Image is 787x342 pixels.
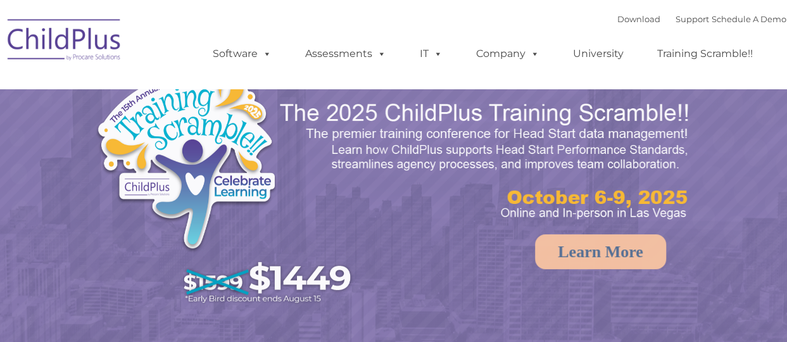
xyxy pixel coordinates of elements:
[712,14,786,24] a: Schedule A Demo
[293,41,399,66] a: Assessments
[407,41,455,66] a: IT
[617,14,660,24] a: Download
[617,14,786,24] font: |
[1,10,128,73] img: ChildPlus by Procare Solutions
[535,234,666,269] a: Learn More
[200,41,284,66] a: Software
[463,41,552,66] a: Company
[560,41,636,66] a: University
[645,41,765,66] a: Training Scramble!!
[676,14,709,24] a: Support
